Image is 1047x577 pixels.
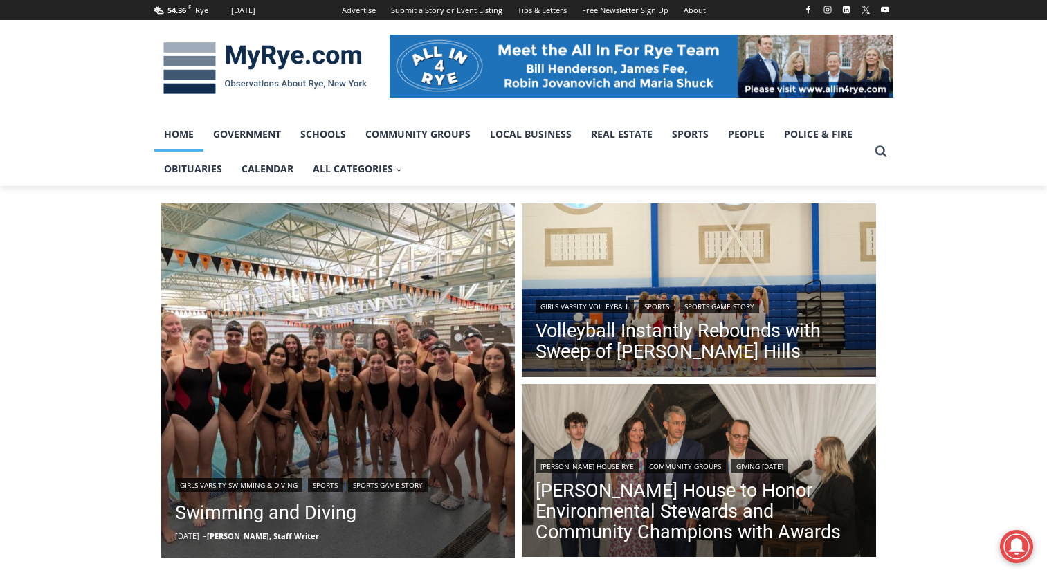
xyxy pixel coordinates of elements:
a: Local Business [480,117,581,152]
a: Linkedin [838,1,855,18]
img: (PHOTO: The Rye - Rye Neck - Blind Brook Swim and Dive team from a victory on September 19, 2025.... [161,203,516,558]
a: Calendar [232,152,303,186]
span: F [188,3,191,10]
time: [DATE] [175,531,199,541]
a: Real Estate [581,117,662,152]
span: – [203,531,207,541]
a: Community Groups [356,117,480,152]
img: (PHOTO: Ferdinand Coghlan (Rye High School Eagle Scout), Lisa Dominici (executive director, Rye Y... [522,384,876,561]
a: Read More Wainwright House to Honor Environmental Stewards and Community Champions with Awards [522,384,876,561]
a: Sports Game Story [680,300,759,313]
a: Girls Varsity Volleyball [536,300,634,313]
a: [PERSON_NAME] House Rye [536,459,639,473]
a: Community Groups [644,459,726,473]
a: Sports Game Story [348,478,428,492]
a: [PERSON_NAME], Staff Writer [207,531,319,541]
a: Girls Varsity Swimming & Diving [175,478,302,492]
div: | | [536,297,862,313]
a: Police & Fire [774,117,862,152]
button: View Search Form [868,139,893,164]
div: [DATE] [231,4,255,17]
a: Instagram [819,1,836,18]
a: Read More Volleyball Instantly Rebounds with Sweep of Byram Hills [522,203,876,381]
a: Schools [291,117,356,152]
img: MyRye.com [154,33,376,104]
a: Sports [639,300,674,313]
a: Facebook [800,1,817,18]
nav: Primary Navigation [154,117,868,187]
a: YouTube [877,1,893,18]
a: Obituaries [154,152,232,186]
a: Sports [662,117,718,152]
div: | | [175,475,428,492]
a: Home [154,117,203,152]
a: [PERSON_NAME] House to Honor Environmental Stewards and Community Champions with Awards [536,480,862,542]
img: (PHOTO: The 2025 Rye Varsity Volleyball team from a 3-0 win vs. Port Chester on Saturday, Septemb... [522,203,876,381]
span: 54.36 [167,5,186,15]
a: Read More Swimming and Diving [161,203,516,558]
a: Swimming and Diving [175,499,428,526]
a: X [857,1,874,18]
a: Volleyball Instantly Rebounds with Sweep of [PERSON_NAME] Hills [536,320,862,362]
div: Rye [195,4,208,17]
div: | | [536,457,862,473]
a: Giving [DATE] [731,459,788,473]
span: All Categories [313,161,403,176]
a: All Categories [303,152,412,186]
a: Government [203,117,291,152]
a: People [718,117,774,152]
a: Sports [308,478,343,492]
img: All in for Rye [390,35,893,97]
